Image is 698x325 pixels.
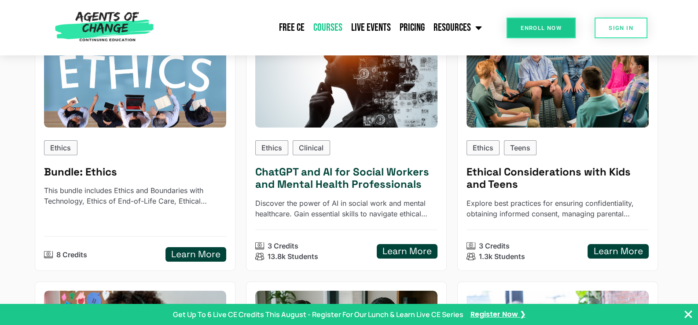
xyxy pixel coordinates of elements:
h5: Learn More [382,246,432,257]
p: Teens [510,142,530,153]
p: 13.8k Students [268,251,318,262]
a: Live Events [347,17,395,39]
p: Ethics [50,142,71,153]
a: Courses [309,17,347,39]
a: Enroll Now [507,18,576,38]
h5: Bundle: Ethics [44,166,226,179]
a: Ethics - 8 Credit CE BundleEthics Bundle: EthicsThis bundle includes Ethics and Boundaries with T... [35,18,235,271]
button: Close Banner [683,309,694,320]
h5: Learn More [594,246,643,257]
a: Free CE [275,17,309,39]
a: ChatGPT and AI for Social Workers and Mental Health Professionals (3 General CE Credit)EthicsClin... [246,18,447,271]
p: Ethics [261,142,282,153]
a: Pricing [395,17,429,39]
div: ChatGPT and AI for Social Workers and Mental Health Professionals (3 General CE Credit) [255,27,437,128]
img: ChatGPT and AI for Social Workers and Mental Health Professionals (3 General CE Credit) [246,22,447,132]
p: This bundle includes Ethics and Boundaries with Technology, Ethics of End-of-Life Care, Ethical C... [44,185,226,206]
p: Get Up To 6 Live CE Credits This August - Register For Our Lunch & Learn Live CE Series [173,309,463,320]
p: 8 Credits [56,249,87,260]
span: SIGN IN [609,25,633,31]
img: Ethics - 8 Credit CE Bundle [44,27,226,128]
a: Resources [429,17,486,39]
p: Clinical [299,142,323,153]
h5: Learn More [171,249,220,260]
p: 3 Credits [479,241,510,251]
a: Ethical Considerations with Kids and Teens (3 Ethics CE Credit)EthicsTeens Ethical Considerations... [457,18,658,271]
span: Enroll Now [521,25,562,31]
img: Ethical Considerations with Kids and Teens (3 Ethics CE Credit) [467,27,649,128]
p: Ethics [473,142,493,153]
p: 3 Credits [268,241,298,251]
h5: Ethical Considerations with Kids and Teens [467,166,649,191]
p: 1.3k Students [479,251,525,262]
p: Explore best practices for ensuring confidentiality, obtaining informed consent, managing parenta... [467,198,649,219]
a: SIGN IN [595,18,647,38]
a: Register Now ❯ [470,310,525,319]
h5: ChatGPT and AI for Social Workers and Mental Health Professionals [255,166,437,191]
nav: Menu [158,17,486,39]
p: Discover the power of AI in social work and mental healthcare. Gain essential skills to navigate ... [255,198,437,219]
